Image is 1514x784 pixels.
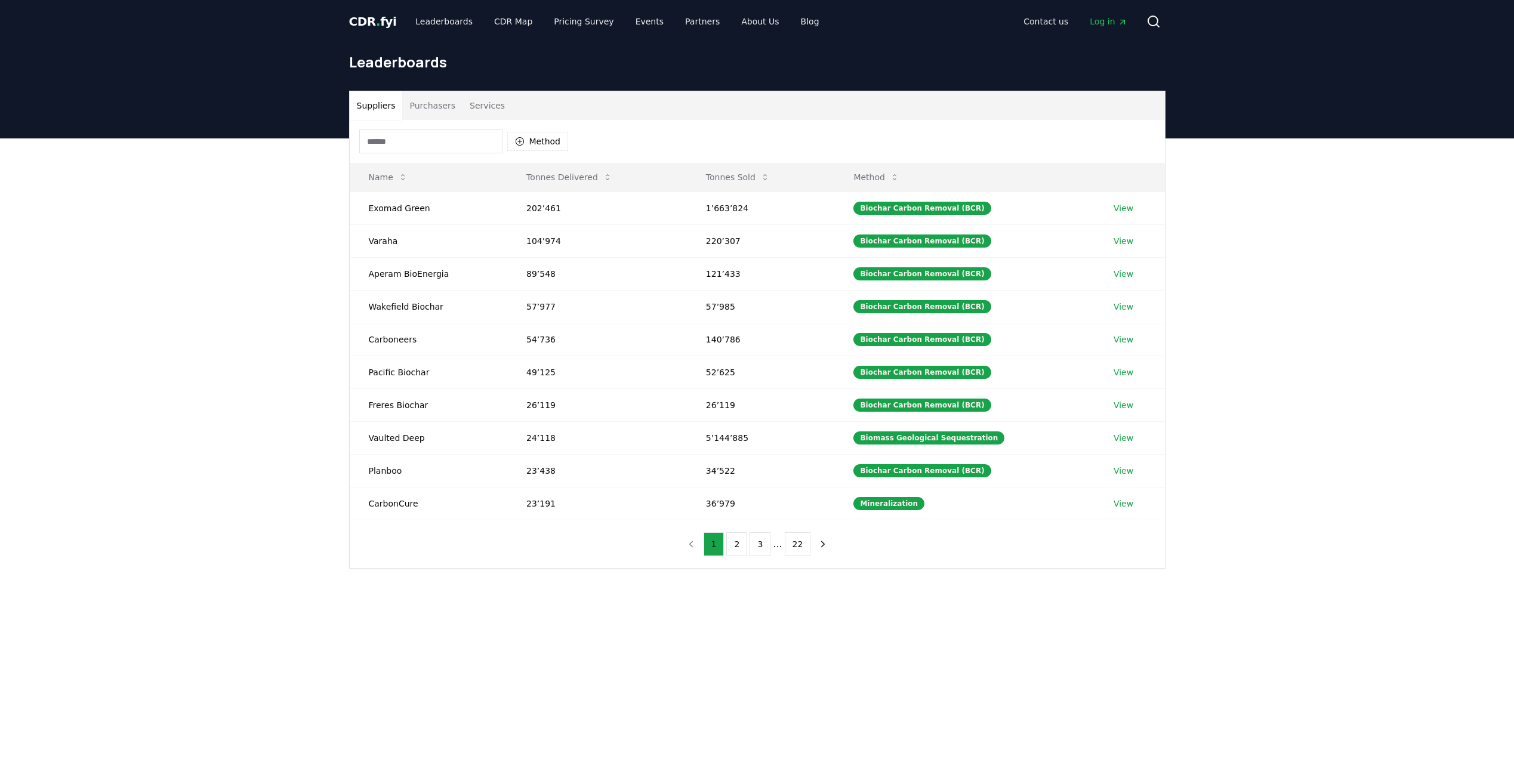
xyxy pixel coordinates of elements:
td: CarbonCure [350,487,507,520]
a: View [1114,301,1133,313]
a: Blog [791,11,829,32]
td: 57’977 [507,290,687,323]
td: 23’191 [507,487,687,520]
button: Purchasers [402,91,462,120]
a: About Us [732,11,788,32]
td: 36’979 [687,487,835,520]
td: Exomad Green [350,192,507,224]
button: Method [844,165,909,189]
td: 220’307 [687,224,835,257]
td: Carboneers [350,323,507,356]
td: Varaha [350,224,507,257]
td: 26’119 [507,388,687,421]
span: CDR fyi [349,14,397,29]
a: View [1114,399,1133,411]
a: View [1114,465,1133,477]
button: Name [359,165,417,189]
td: 24’118 [507,421,687,454]
button: Services [462,91,512,120]
h1: Leaderboards [349,53,1165,72]
button: Tonnes Sold [696,165,779,189]
td: Wakefield Biochar [350,290,507,323]
nav: Main [406,11,828,32]
button: 1 [704,532,724,556]
td: 121’433 [687,257,835,290]
li: ... [773,537,782,551]
div: Biochar Carbon Removal (BCR) [853,333,991,346]
td: 89’548 [507,257,687,290]
td: 34’522 [687,454,835,487]
td: Pacific Biochar [350,356,507,388]
span: . [376,14,380,29]
div: Biochar Carbon Removal (BCR) [853,366,991,379]
nav: Main [1014,11,1136,32]
td: 202’461 [507,192,687,224]
div: Biochar Carbon Removal (BCR) [853,267,991,280]
button: 22 [785,532,811,556]
td: 57’985 [687,290,835,323]
a: View [1114,334,1133,345]
td: 54’736 [507,323,687,356]
div: Biochar Carbon Removal (BCR) [853,234,991,248]
a: View [1114,432,1133,444]
a: Partners [676,11,729,32]
td: Freres Biochar [350,388,507,421]
td: Aperam BioEnergia [350,257,507,290]
div: Biomass Geological Sequestration [853,431,1004,445]
div: Biochar Carbon Removal (BCR) [853,300,991,313]
a: Leaderboards [406,11,482,32]
td: 26’119 [687,388,835,421]
td: 104’974 [507,224,687,257]
button: 3 [750,532,770,556]
a: Log in [1080,11,1136,32]
td: 52’625 [687,356,835,388]
a: Pricing Survey [544,11,623,32]
td: 1’663’824 [687,192,835,224]
a: View [1114,202,1133,214]
button: 2 [726,532,747,556]
button: Suppliers [350,91,403,120]
a: CDR.fyi [349,13,397,30]
div: Biochar Carbon Removal (BCR) [853,202,991,215]
td: Vaulted Deep [350,421,507,454]
div: Mineralization [853,497,924,510]
a: View [1114,366,1133,378]
td: 49’125 [507,356,687,388]
div: Biochar Carbon Removal (BCR) [853,464,991,477]
td: 23’438 [507,454,687,487]
div: Biochar Carbon Removal (BCR) [853,399,991,412]
a: CDR Map [485,11,542,32]
span: Log in [1090,16,1127,27]
a: Contact us [1014,11,1078,32]
button: Method [507,132,569,151]
a: View [1114,235,1133,247]
a: View [1114,498,1133,510]
td: 5’144’885 [687,421,835,454]
a: Events [626,11,673,32]
td: Planboo [350,454,507,487]
td: 140’786 [687,323,835,356]
button: Tonnes Delivered [517,165,622,189]
button: next page [813,532,833,556]
a: View [1114,268,1133,280]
